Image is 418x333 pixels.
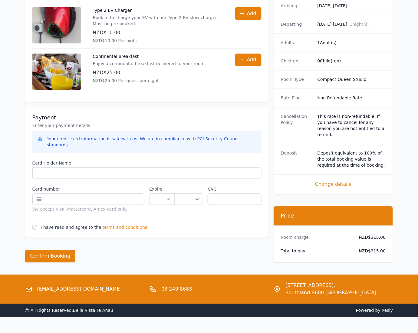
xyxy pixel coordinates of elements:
[212,308,393,314] span: Powered by
[174,186,203,192] label: .
[281,3,313,9] dt: Arriving
[93,7,223,13] p: Type 2 EV Charger
[32,206,145,212] div: We accept Visa, Mastercard, Amex card only.
[93,69,206,77] p: NZD$25.00
[149,186,174,192] label: Expire
[93,38,223,44] p: NZD$10.00 Per night
[281,150,313,168] dt: Deposit
[318,58,386,64] dd: 0 Child(ren)
[286,289,377,297] span: Southland 9600 [GEOGRAPHIC_DATA]
[318,40,386,46] dd: 1 Adult(s)
[318,150,386,168] dd: Deposit equivalent to 100% of the total booking value is required at the time of booking.
[47,136,257,148] div: Your credit card information is safe with us. We are in compliance with PCI Security Council stan...
[281,114,313,138] dt: Cancellation Policy
[382,308,393,313] a: Resly
[354,235,386,241] dd: NZD$315.00
[41,225,101,230] label: I have read and agree to the
[103,225,147,231] span: terms and conditions
[25,250,76,263] button: Confirm Booking
[235,7,262,20] button: Add
[281,235,349,241] dt: Room charge
[247,56,256,64] span: Add
[281,40,313,46] dt: Adults
[281,95,313,101] dt: Rate Plan
[32,7,81,44] img: Type 2 EV Charger
[93,61,206,67] p: Enjoy a continental breakfast delivered to your room.
[25,308,114,313] span: ⓒ All Rights Reserved. Bella Vista Te Anau
[32,186,145,192] label: Card number
[32,54,81,90] img: Continental Breakfast
[281,181,386,188] span: Change details
[281,248,349,254] dt: Total to pay
[32,123,262,129] p: Enter your payment details
[281,58,313,64] dt: Children
[93,54,206,60] p: Continental Breakfast
[93,78,206,84] p: NZD$25.00 Per guest per night
[235,54,262,66] button: Add
[318,3,386,9] dd: [DATE] [DATE]
[93,15,223,27] p: Book in to charge your EV with our Type 2 EV slow charger. Must be pre-booked.
[247,10,256,17] span: Add
[93,29,223,36] p: NZD$10.00
[318,77,386,83] dd: Compact Queen Studio
[318,114,386,138] div: This rate is non-refundable. If you have to cancel for any reason you are not entitled to a refund.
[281,77,313,83] dt: Room Type
[286,282,377,289] span: [STREET_ADDRESS],
[281,21,313,27] dt: Departing
[350,22,369,27] span: 1 night(s)
[37,286,122,293] a: [EMAIL_ADDRESS][DOMAIN_NAME]
[318,95,386,101] dd: Non Refundable Rate
[32,160,262,166] label: Card Holder Name
[354,248,386,254] dd: NZD$315.00
[208,186,261,192] label: CVC
[161,286,192,293] a: 03 249 8683
[281,212,386,220] h3: Price
[32,114,262,122] h3: Payment
[318,21,386,27] dd: [DATE] [DATE]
